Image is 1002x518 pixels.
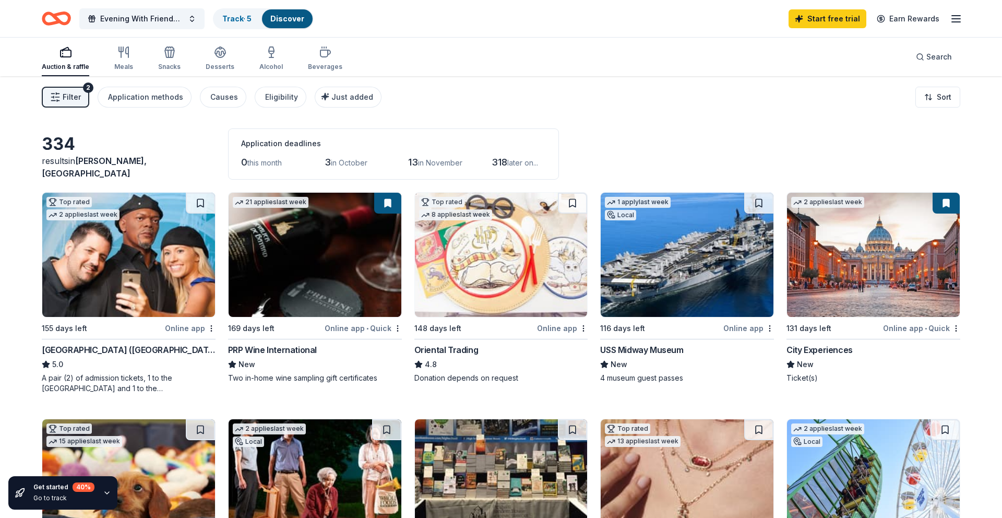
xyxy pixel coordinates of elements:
[883,322,960,335] div: Online app Quick
[915,87,960,108] button: Sort
[228,192,402,383] a: Image for PRP Wine International21 applieslast week169 days leftOnline app•QuickPRP Wine Internat...
[415,193,588,317] img: Image for Oriental Trading
[791,423,864,434] div: 2 applies last week
[233,197,308,208] div: 21 applies last week
[33,482,94,492] div: Get started
[605,436,681,447] div: 13 applies last week
[46,436,122,447] div: 15 applies last week
[308,63,342,71] div: Beverages
[228,373,402,383] div: Two in-home wine sampling gift certificates
[42,156,147,179] span: in
[222,14,252,23] a: Track· 5
[315,87,381,108] button: Just added
[63,91,81,103] span: Filter
[42,192,216,394] a: Image for Hollywood Wax Museum (Hollywood)Top rated2 applieslast week155 days leftOnline app[GEOG...
[228,344,317,356] div: PRP Wine International
[114,63,133,71] div: Meals
[233,437,264,447] div: Local
[600,373,774,383] div: 4 museum guest passes
[492,157,507,168] span: 318
[42,87,89,108] button: Filter2
[46,423,92,434] div: Top rated
[786,344,853,356] div: City Experiences
[33,494,94,502] div: Go to track
[79,8,205,29] button: Evening With Friends Gala: A Night in [GEOGRAPHIC_DATA]
[601,193,773,317] img: Image for USS Midway Museum
[238,358,255,371] span: New
[925,324,927,333] span: •
[419,197,464,207] div: Top rated
[414,344,479,356] div: Oriental Trading
[789,9,866,28] a: Start free trial
[255,87,306,108] button: Eligibility
[791,197,864,208] div: 2 applies last week
[206,63,234,71] div: Desserts
[908,46,960,67] button: Search
[605,210,636,220] div: Local
[42,6,71,31] a: Home
[42,63,89,71] div: Auction & raffle
[787,193,960,317] img: Image for City Experiences
[42,373,216,394] div: A pair (2) of admission tickets, 1 to the [GEOGRAPHIC_DATA] and 1 to the [GEOGRAPHIC_DATA]
[414,373,588,383] div: Donation depends on request
[331,92,373,101] span: Just added
[600,344,683,356] div: USS Midway Museum
[259,42,283,76] button: Alcohol
[42,193,215,317] img: Image for Hollywood Wax Museum (Hollywood)
[114,42,133,76] button: Meals
[325,322,402,335] div: Online app Quick
[210,91,238,103] div: Causes
[786,373,960,383] div: Ticket(s)
[98,87,192,108] button: Application methods
[206,42,234,76] button: Desserts
[52,358,63,371] span: 5.0
[537,322,588,335] div: Online app
[42,156,147,179] span: [PERSON_NAME], [GEOGRAPHIC_DATA]
[42,134,216,155] div: 334
[42,322,87,335] div: 155 days left
[366,324,368,333] span: •
[797,358,814,371] span: New
[200,87,246,108] button: Causes
[605,197,671,208] div: 1 apply last week
[937,91,951,103] span: Sort
[158,42,181,76] button: Snacks
[233,423,306,434] div: 2 applies last week
[723,322,774,335] div: Online app
[247,158,282,167] span: this month
[414,192,588,383] a: Image for Oriental TradingTop rated8 applieslast week148 days leftOnline appOriental Trading4.8Do...
[42,42,89,76] button: Auction & raffle
[408,157,418,168] span: 13
[870,9,946,28] a: Earn Rewards
[46,197,92,207] div: Top rated
[786,322,831,335] div: 131 days left
[108,91,183,103] div: Application methods
[213,8,314,29] button: Track· 5Discover
[270,14,304,23] a: Discover
[46,209,120,220] div: 2 applies last week
[73,482,94,492] div: 40 %
[600,192,774,383] a: Image for USS Midway Museum1 applylast weekLocal116 days leftOnline appUSS Midway MuseumNew4 muse...
[241,137,546,150] div: Application deadlines
[100,13,184,25] span: Evening With Friends Gala: A Night in [GEOGRAPHIC_DATA]
[228,322,275,335] div: 169 days left
[42,155,216,180] div: results
[414,322,461,335] div: 148 days left
[791,437,822,447] div: Local
[605,423,650,434] div: Top rated
[308,42,342,76] button: Beverages
[265,91,298,103] div: Eligibility
[425,358,437,371] span: 4.8
[259,63,283,71] div: Alcohol
[600,322,645,335] div: 116 days left
[786,192,960,383] a: Image for City Experiences2 applieslast week131 days leftOnline app•QuickCity ExperiencesNewTicke...
[507,158,538,167] span: later on...
[331,158,367,167] span: in October
[83,83,93,93] div: 2
[419,209,492,220] div: 8 applies last week
[229,193,401,317] img: Image for PRP Wine International
[241,157,247,168] span: 0
[165,322,216,335] div: Online app
[418,158,462,167] span: in November
[42,344,216,356] div: [GEOGRAPHIC_DATA] ([GEOGRAPHIC_DATA])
